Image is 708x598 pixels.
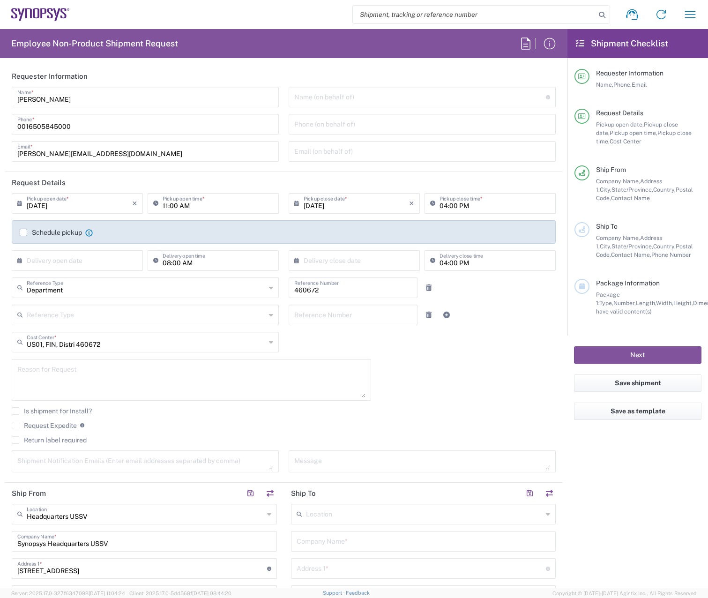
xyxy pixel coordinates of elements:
button: Next [574,346,701,364]
span: Requester Information [596,69,663,77]
span: [DATE] 08:44:20 [192,591,231,596]
span: Email [632,81,647,88]
span: State/Province, [611,243,653,250]
a: Add Reference [440,308,453,321]
a: Remove Reference [422,281,435,294]
span: Ship To [596,223,618,230]
span: Company Name, [596,234,640,241]
span: Server: 2025.17.0-327f6347098 [11,591,125,596]
i: × [132,196,137,211]
h2: Ship From [12,489,46,498]
h2: Ship To [291,489,316,498]
a: Feedback [346,590,370,596]
label: Return label required [12,436,87,444]
button: Save shipment [574,374,701,392]
span: Pickup open date, [596,121,644,128]
span: Height, [673,299,693,306]
h2: Employee Non-Product Shipment Request [11,38,178,49]
label: Request Expedite [12,422,77,429]
h2: Request Details [12,178,66,187]
button: Save as template [574,403,701,420]
span: Pickup open time, [610,129,657,136]
span: City, [600,186,611,193]
a: Support [323,590,346,596]
label: Is shipment for Install? [12,407,92,415]
span: Ship From [596,166,626,173]
span: Name, [596,81,613,88]
label: Schedule pickup [20,229,82,236]
span: Copyright © [DATE]-[DATE] Agistix Inc., All Rights Reserved [552,589,697,598]
h2: Shipment Checklist [576,38,668,49]
span: Package 1: [596,291,620,306]
span: Country, [653,186,676,193]
span: Phone Number [651,251,691,258]
a: Remove Reference [422,308,435,321]
i: × [409,196,414,211]
span: Number, [613,299,636,306]
span: Package Information [596,279,660,287]
span: Country, [653,243,676,250]
span: Request Details [596,109,643,117]
span: Contact Name, [611,251,651,258]
span: Client: 2025.17.0-5dd568f [129,591,231,596]
span: Width, [656,299,673,306]
h2: Requester Information [12,72,88,81]
span: Phone, [613,81,632,88]
span: State/Province, [611,186,653,193]
span: Length, [636,299,656,306]
span: Cost Center [610,138,641,145]
span: [DATE] 11:04:24 [89,591,125,596]
span: Type, [599,299,613,306]
span: Company Name, [596,178,640,185]
span: Contact Name [611,194,650,202]
span: City, [600,243,611,250]
input: Shipment, tracking or reference number [353,6,596,23]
